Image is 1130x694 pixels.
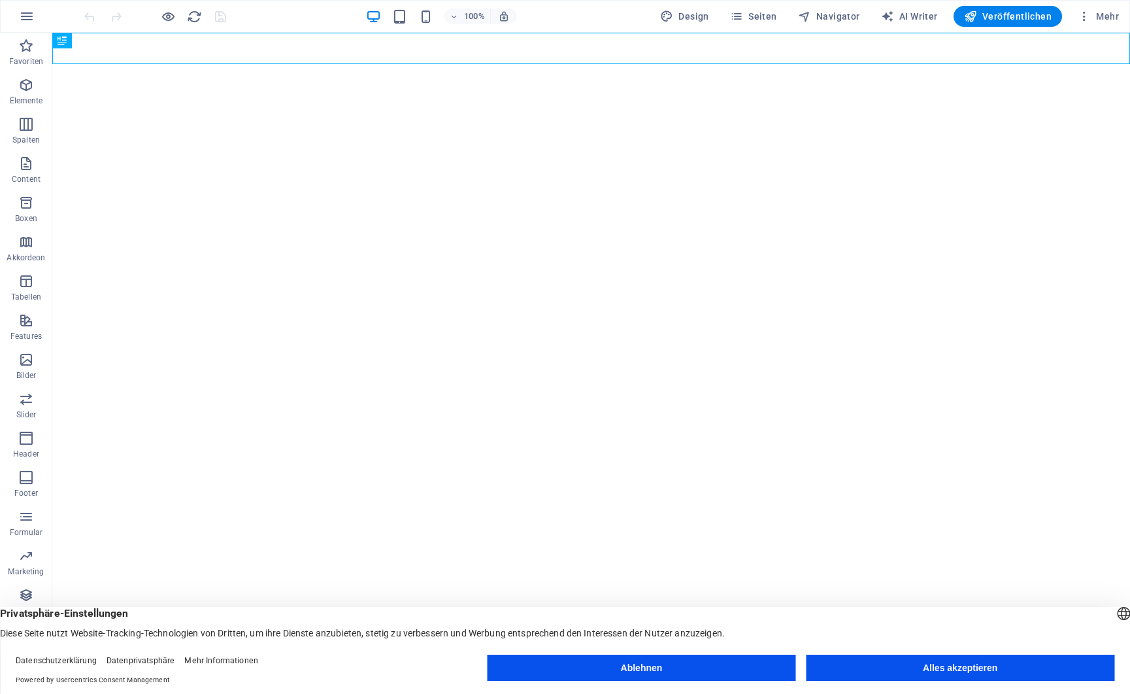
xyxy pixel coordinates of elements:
[13,449,39,459] p: Header
[15,213,37,224] p: Boxen
[964,10,1052,23] span: Veröffentlichen
[8,566,44,577] p: Marketing
[876,6,943,27] button: AI Writer
[12,135,40,145] p: Spalten
[464,9,485,24] h6: 100%
[730,10,777,23] span: Seiten
[187,9,202,24] i: Seite neu laden
[1078,10,1119,23] span: Mehr
[793,6,865,27] button: Navigator
[7,252,45,263] p: Akkordeon
[725,6,782,27] button: Seiten
[655,6,714,27] button: Design
[1072,6,1124,27] button: Mehr
[444,9,491,24] button: 100%
[160,9,176,24] button: Klicke hier, um den Vorschau-Modus zu verlassen
[655,6,714,27] div: Design (Strg+Alt+Y)
[954,6,1062,27] button: Veröffentlichen
[10,527,43,538] p: Formular
[11,292,41,302] p: Tabellen
[9,56,43,67] p: Favoriten
[10,331,42,341] p: Features
[16,370,37,381] p: Bilder
[660,10,709,23] span: Design
[12,174,41,184] p: Content
[14,488,38,498] p: Footer
[10,95,43,106] p: Elemente
[186,9,202,24] button: reload
[498,10,510,22] i: Bei Größenänderung Zoomstufe automatisch an das gewählte Gerät anpassen.
[798,10,860,23] span: Navigator
[881,10,938,23] span: AI Writer
[6,606,46,616] p: Collections
[16,409,37,420] p: Slider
